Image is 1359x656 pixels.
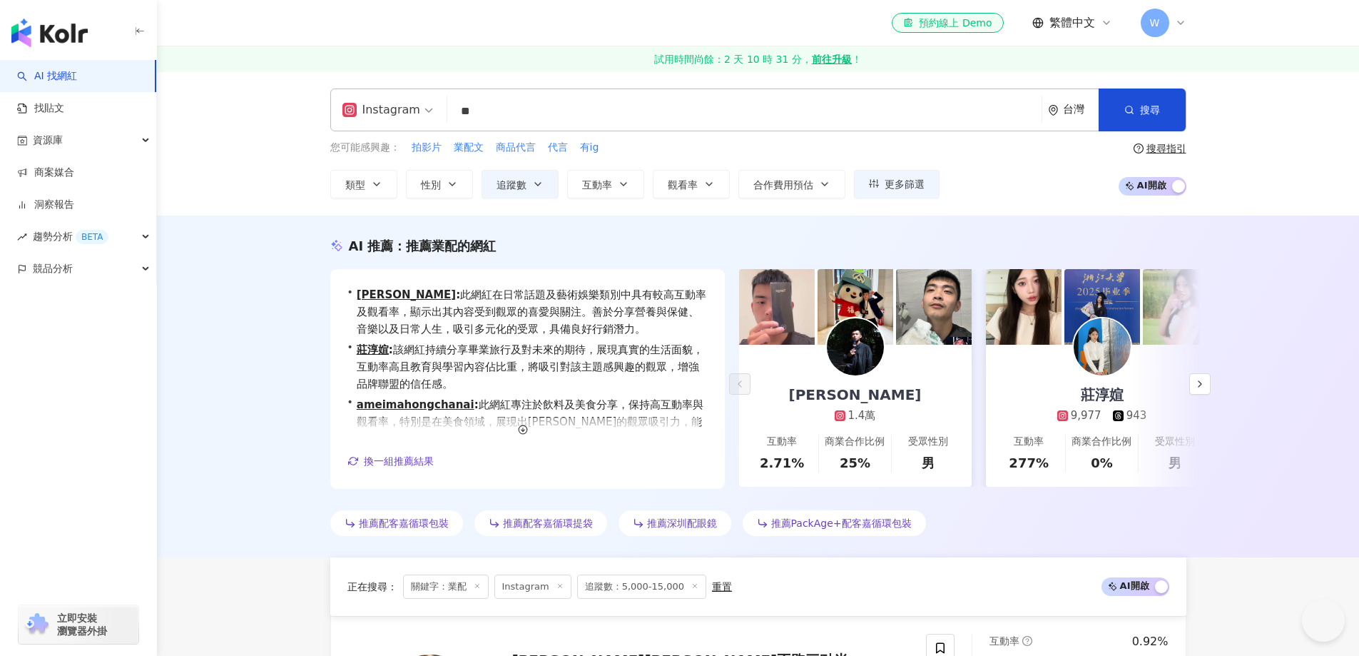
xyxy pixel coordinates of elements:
[359,518,449,529] span: 推薦配客嘉循環包裝
[1302,599,1345,642] iframe: Help Scout Beacon - Open
[548,141,568,155] span: 代言
[1022,636,1032,646] span: question-circle
[456,288,460,301] span: :
[827,318,884,375] img: KOL Avatar
[364,455,434,467] span: 換一組推薦結果
[349,237,497,255] div: AI 推薦 ：
[771,518,912,529] span: 推薦PackAge+配客嘉循環包裝
[347,286,708,338] div: •
[1140,104,1160,116] span: 搜尋
[494,575,571,599] span: Instagram
[357,341,708,393] span: 該網紅持續分享畢業旅行及對未來的期待，展現真實的生活面貌，互動率高且教育與學習內容佔比重，將吸引對該主題感興趣的觀眾，增強品牌聯盟的信任感。
[580,141,599,155] span: 有ig
[412,141,442,155] span: 拍影片
[825,435,885,449] div: 商業合作比例
[892,13,1003,33] a: 預約線上 Demo
[503,518,593,529] span: 推薦配客嘉循環提袋
[421,179,441,191] span: 性別
[1067,385,1138,405] div: 莊淳媗
[647,518,717,529] span: 推薦深圳配眼鏡
[903,16,992,30] div: 預約線上 Demo
[896,269,972,345] img: post-image
[1063,104,1099,116] div: 台灣
[347,396,708,448] div: •
[389,343,393,356] span: :
[157,46,1359,72] a: 試用時間尚餘：2 天 10 時 31 分，前往升級！
[33,253,73,285] span: 競品分析
[848,408,876,423] div: 1.4萬
[1099,89,1186,131] button: 搜尋
[989,635,1019,647] span: 互動率
[1155,435,1195,449] div: 受眾性別
[347,581,397,592] span: 正在搜尋 ：
[1074,318,1131,375] img: KOL Avatar
[17,198,74,212] a: 洞察報告
[33,124,63,156] span: 資源庫
[357,288,456,301] a: [PERSON_NAME]
[330,170,397,198] button: 類型
[767,435,797,449] div: 互動率
[986,345,1218,487] a: 莊淳媗9,977943互動率277%商業合作比例0%受眾性別男
[582,179,612,191] span: 互動率
[406,238,496,253] span: 推薦業配的網紅
[1126,408,1147,423] div: 943
[454,141,484,155] span: 業配文
[753,179,813,191] span: 合作費用預估
[739,345,972,487] a: [PERSON_NAME]1.4萬互動率2.71%商業合作比例25%受眾性別男
[57,612,107,637] span: 立即安裝 瀏覽器外掛
[357,286,708,338] span: 此網紅在日常話題及藝術娛樂類別中具有較高互動率及觀看率，顯示出其內容受到觀眾的喜愛與關注。善於分享營養與保健、音樂以及日常人生，吸引多元化的受眾，具備良好行銷潛力。
[23,613,51,636] img: chrome extension
[357,396,708,448] span: 此網紅專注於飲料及美食分享，保持高互動率與觀看率，特別是在美食領域，展現出[PERSON_NAME]的觀眾吸引力，能有效提升品牌曝光與參與度。
[19,605,138,644] a: chrome extension立即安裝 瀏覽器外掛
[357,398,474,411] a: ameimahongchanai
[567,170,644,198] button: 互動率
[497,179,526,191] span: 追蹤數
[17,166,74,180] a: 商案媒合
[17,69,77,84] a: searchAI 找網紅
[403,575,489,599] span: 關鍵字：業配
[760,454,804,472] div: 2.71%
[1143,269,1218,345] img: post-image
[840,454,870,472] div: 25%
[577,575,706,599] span: 追蹤數：5,000-15,000
[885,178,925,190] span: 更多篩選
[1014,435,1044,449] div: 互動率
[342,99,420,121] div: Instagram
[986,269,1062,345] img: post-image
[1132,634,1169,650] div: 0.92%
[453,140,484,156] button: 業配文
[738,170,845,198] button: 合作費用預估
[1072,435,1131,449] div: 商業合作比例
[474,398,479,411] span: :
[330,141,400,155] span: 您可能感興趣：
[547,140,569,156] button: 代言
[579,140,600,156] button: 有ig
[1091,454,1113,472] div: 0%
[1169,454,1181,472] div: 男
[406,170,473,198] button: 性別
[76,230,108,244] div: BETA
[712,581,732,592] div: 重置
[739,269,815,345] img: post-image
[1146,143,1186,154] div: 搜尋指引
[33,221,108,253] span: 趨勢分析
[1049,15,1095,31] span: 繁體中文
[1009,454,1049,472] div: 277%
[908,435,948,449] div: 受眾性別
[668,179,698,191] span: 觀看率
[1071,408,1101,423] div: 9,977
[1150,15,1160,31] span: W
[482,170,559,198] button: 追蹤數
[347,450,434,472] button: 換一組推薦結果
[495,140,536,156] button: 商品代言
[1048,105,1059,116] span: environment
[411,140,442,156] button: 拍影片
[854,170,940,198] button: 更多篩選
[345,179,365,191] span: 類型
[17,101,64,116] a: 找貼文
[922,454,935,472] div: 男
[357,343,389,356] a: 莊淳媗
[17,232,27,242] span: rise
[11,19,88,47] img: logo
[818,269,893,345] img: post-image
